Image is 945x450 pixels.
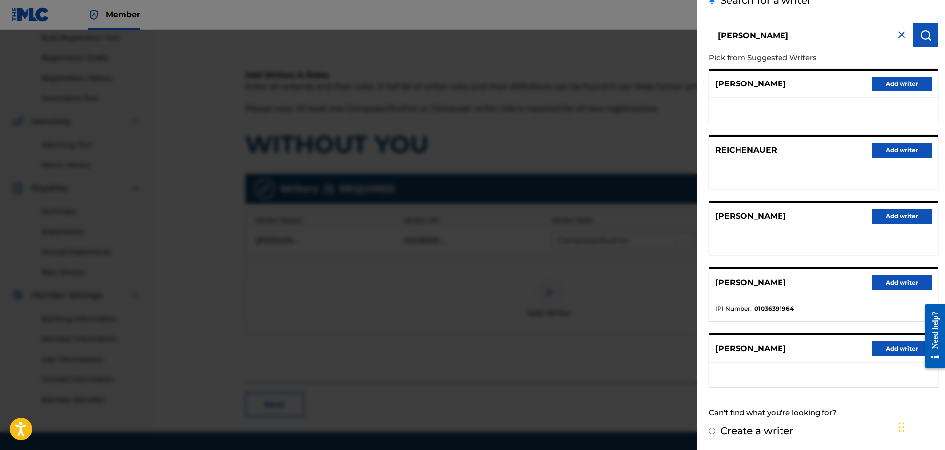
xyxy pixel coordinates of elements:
[106,9,140,20] span: Member
[872,77,932,91] button: Add writer
[896,29,907,41] img: close
[754,304,794,313] strong: 01036391964
[715,277,786,288] p: [PERSON_NAME]
[896,403,945,450] iframe: Chat Widget
[917,296,945,375] iframe: Resource Center
[872,143,932,158] button: Add writer
[715,304,752,313] span: IPI Number :
[899,412,904,442] div: Drag
[872,341,932,356] button: Add writer
[12,7,50,22] img: MLC Logo
[709,403,938,424] div: Can't find what you're looking for?
[88,9,100,21] img: Top Rightsholder
[709,23,913,47] input: Search writer's name or IPI Number
[920,29,932,41] img: Search Works
[709,47,882,69] p: Pick from Suggested Writers
[715,343,786,355] p: [PERSON_NAME]
[715,78,786,90] p: [PERSON_NAME]
[872,275,932,290] button: Add writer
[715,144,777,156] p: REICHENAUER
[720,425,793,437] label: Create a writer
[872,209,932,224] button: Add writer
[715,210,786,222] p: [PERSON_NAME]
